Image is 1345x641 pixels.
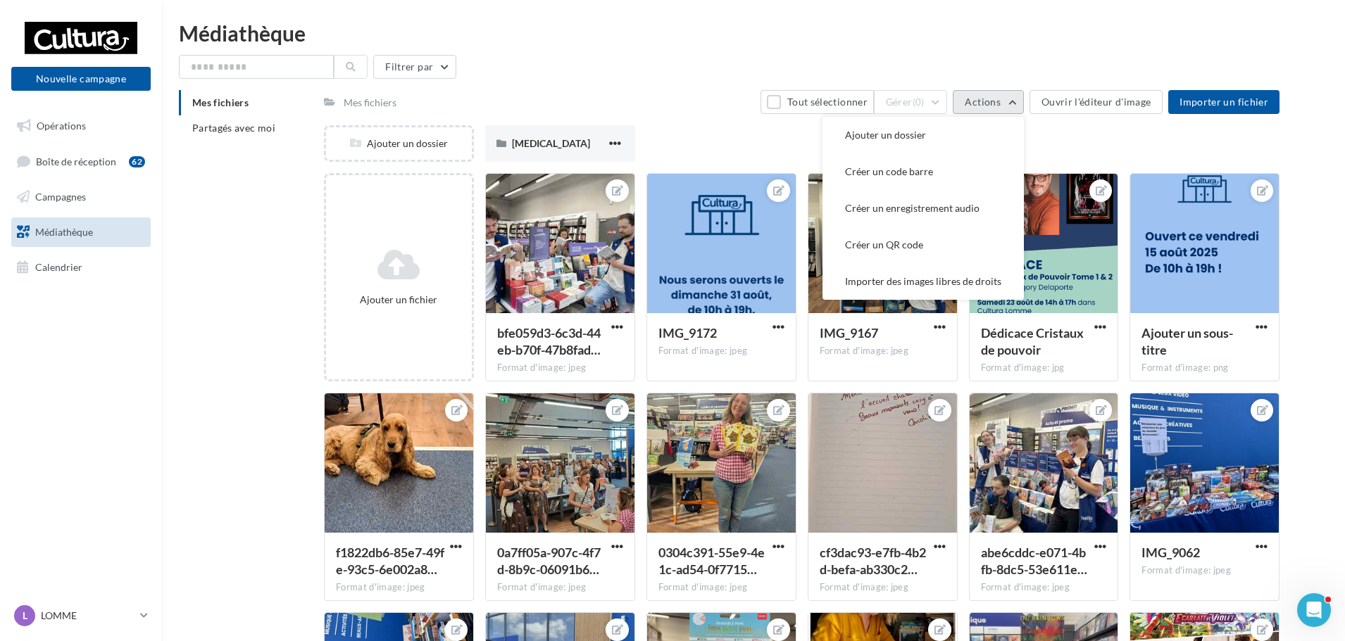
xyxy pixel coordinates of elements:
button: Gérer(0) [874,90,948,114]
div: Médiathèque [179,23,1328,44]
button: Créer un code barre [822,153,1024,190]
div: Format d'image: jpeg [658,581,784,594]
div: Ajouter un fichier [332,293,466,307]
span: IMG_9167 [820,325,878,341]
span: Boîte de réception [36,155,116,167]
span: Actions [965,96,1000,108]
a: Médiathèque [8,217,154,247]
span: f1822db6-85e7-49fe-93c5-6e002a8c9dd0 [336,545,444,577]
button: Ouvrir l'éditeur d'image [1030,90,1163,114]
div: Format d'image: jpeg [497,581,623,594]
p: LOMME [41,609,134,623]
span: Calendrier [35,260,82,272]
a: Campagnes [8,182,154,212]
span: Partagés avec moi [192,122,275,134]
a: Boîte de réception62 [8,146,154,177]
button: Importer des images libres de droits [822,263,1024,300]
span: Importer un fichier [1180,96,1268,108]
span: Médiathèque [35,226,93,238]
button: Ajouter un dossier [822,117,1024,153]
a: L LOMME [11,602,151,629]
button: Créer un enregistrement audio [822,190,1024,227]
span: Campagnes [35,191,86,203]
div: 62 [129,156,145,167]
button: Nouvelle campagne [11,67,151,91]
button: Importer un fichier [1168,90,1280,114]
div: Format d'image: png [1141,362,1268,374]
button: Tout sélectionner [761,90,873,114]
span: Ajouter un sous-titre [1141,325,1233,357]
span: Opérations [37,120,86,132]
div: Format d'image: jpg [981,362,1107,374]
div: Format d'image: jpeg [820,345,946,357]
span: 0a7ff05a-907c-4f7d-8b9c-06091b6ca50a [497,545,601,577]
div: Format d'image: jpeg [1141,564,1268,577]
span: abe6cddc-e071-4bfb-8dc5-53e611eb56bc [981,545,1087,577]
iframe: Intercom live chat [1297,593,1331,627]
span: IMG_9172 [658,325,717,341]
button: Actions [953,90,1023,114]
span: (0) [913,96,925,108]
a: Calendrier [8,253,154,282]
div: Format d'image: jpeg [497,362,623,374]
span: [MEDICAL_DATA] [512,137,590,149]
div: Format d'image: jpeg [336,581,462,594]
div: Ajouter un dossier [326,137,472,151]
span: Mes fichiers [192,96,249,108]
span: IMG_9062 [1141,545,1200,560]
button: Filtrer par [373,55,456,79]
div: Format d'image: jpeg [981,581,1107,594]
a: Opérations [8,111,154,141]
span: 0304c391-55e9-4e1c-ad54-0f771597df56 [658,545,765,577]
span: bfe059d3-6c3d-44eb-b70f-47b8fade0984 [497,325,601,357]
div: Format d'image: jpeg [658,345,784,357]
div: Format d'image: jpeg [820,581,946,594]
span: cf3dac93-e7fb-4b2d-befa-ab330c218cea [820,545,926,577]
button: Créer un QR code [822,227,1024,263]
div: Mes fichiers [344,96,396,110]
span: Dédicace Cristaux de pouvoir [981,325,1084,357]
span: L [23,609,27,623]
